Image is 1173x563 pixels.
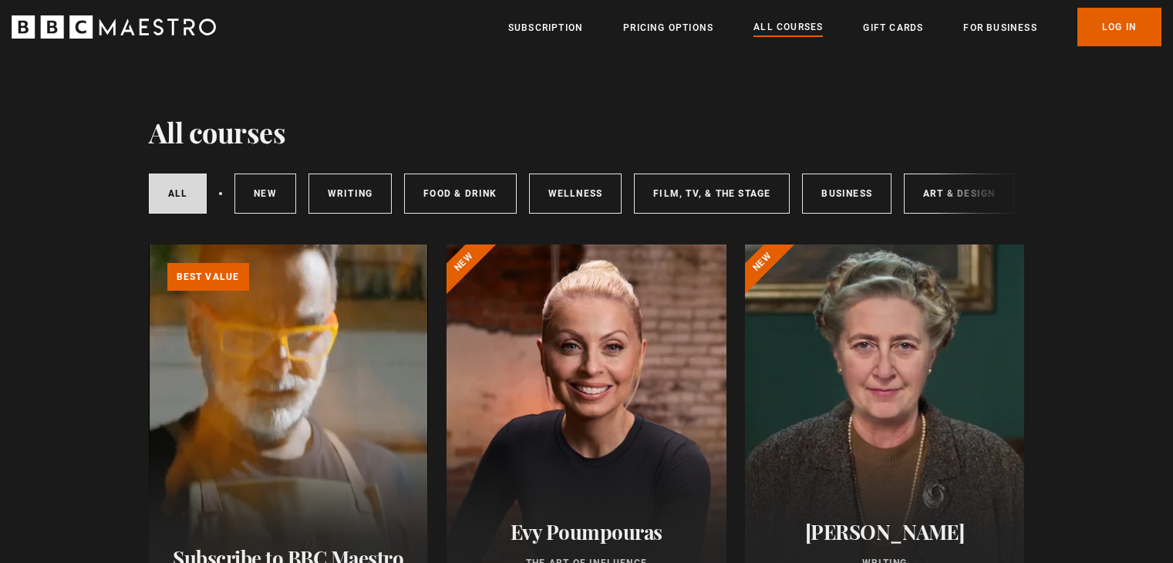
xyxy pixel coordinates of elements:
h2: Evy Poumpouras [465,520,708,544]
a: New [234,174,296,214]
a: Pricing Options [623,20,713,35]
a: Food & Drink [404,174,516,214]
a: All [149,174,207,214]
h1: All courses [149,116,286,148]
a: Wellness [529,174,622,214]
h2: [PERSON_NAME] [763,520,1006,544]
p: Best value [167,263,249,291]
a: Gift Cards [863,20,923,35]
a: All Courses [753,19,823,36]
a: Business [802,174,892,214]
a: Log In [1077,8,1161,46]
nav: Primary [508,8,1161,46]
a: Film, TV, & The Stage [634,174,790,214]
a: Writing [308,174,392,214]
svg: BBC Maestro [12,15,216,39]
a: Art & Design [904,174,1014,214]
a: For business [963,20,1036,35]
a: Subscription [508,20,583,35]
